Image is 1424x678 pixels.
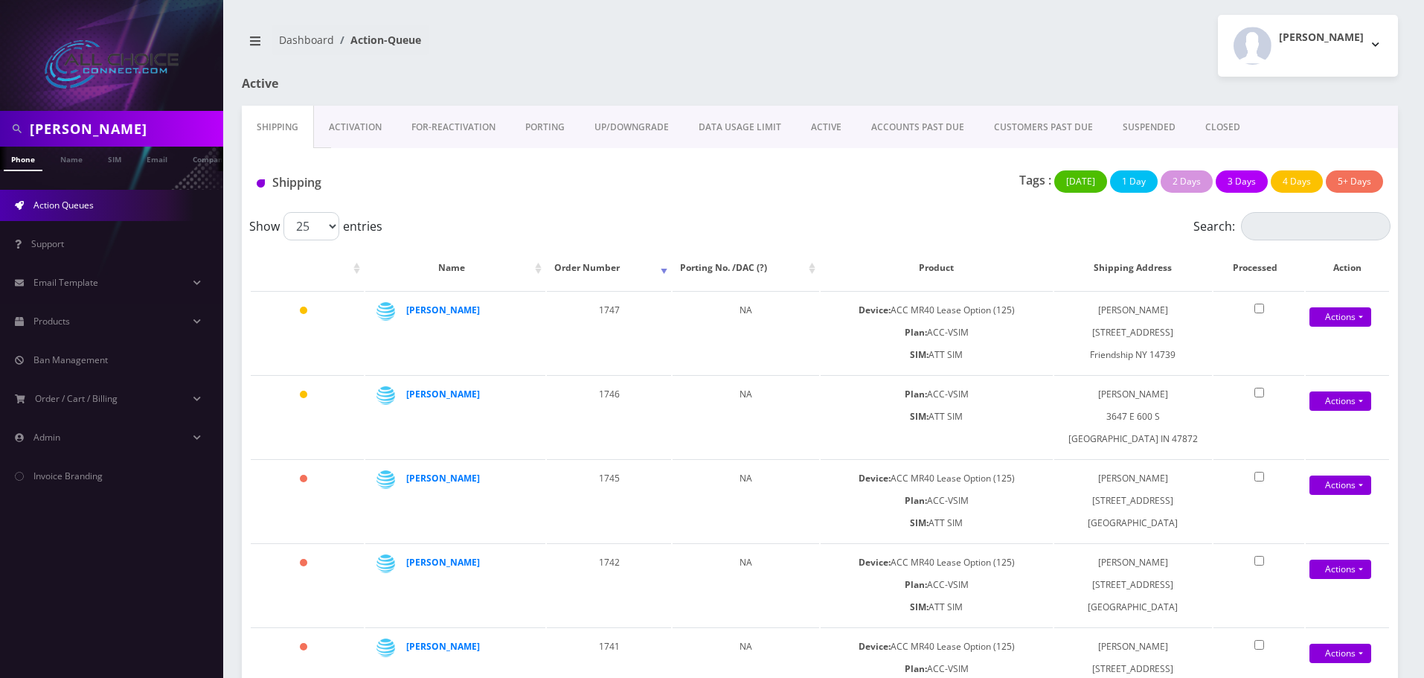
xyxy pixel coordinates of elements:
a: Actions [1309,560,1371,579]
a: CLOSED [1190,106,1255,149]
b: Device: [859,640,891,653]
label: Search: [1193,212,1391,240]
td: [PERSON_NAME] [STREET_ADDRESS] [GEOGRAPHIC_DATA] [1054,459,1212,542]
span: Admin [33,431,60,444]
a: ACTIVE [796,106,856,149]
th: Name: activate to sort column ascending [365,246,546,290]
nav: breadcrumb [242,25,809,67]
b: SIM: [910,601,929,613]
b: Plan: [905,388,927,400]
a: Actions [1309,391,1371,411]
button: [DATE] [1054,170,1107,193]
h2: [PERSON_NAME] [1279,31,1364,44]
button: 4 Days [1271,170,1323,193]
input: Search in Company [30,115,219,143]
input: Search: [1241,212,1391,240]
a: UP/DOWNGRADE [580,106,684,149]
h1: Shipping [257,176,618,190]
span: Action Queues [33,199,94,211]
b: Plan: [905,326,927,339]
a: Company [185,147,235,170]
td: [PERSON_NAME] [STREET_ADDRESS] [GEOGRAPHIC_DATA] [1054,543,1212,626]
th: Porting No. /DAC (?): activate to sort column ascending [673,246,819,290]
td: NA [673,543,819,626]
select: Showentries [283,212,339,240]
td: ACC MR40 Lease Option (125) ACC-VSIM ATT SIM [821,459,1053,542]
td: 1746 [547,375,671,458]
td: ACC MR40 Lease Option (125) ACC-VSIM ATT SIM [821,543,1053,626]
td: [PERSON_NAME] 3647 E 600 S [GEOGRAPHIC_DATA] IN 47872 [1054,375,1212,458]
h1: Active [242,77,612,91]
span: Email Template [33,276,98,289]
th: Shipping Address [1054,246,1212,290]
a: [PERSON_NAME] [406,304,480,316]
a: SUSPENDED [1108,106,1190,149]
th: Order Number: activate to sort column ascending [547,246,671,290]
th: Action [1306,246,1389,290]
a: DATA USAGE LIMIT [684,106,796,149]
a: FOR-REActivation [397,106,510,149]
a: ACCOUNTS PAST DUE [856,106,979,149]
img: Shipping [257,179,265,188]
b: Device: [859,304,891,316]
b: Device: [859,472,891,484]
button: 2 Days [1161,170,1213,193]
b: Plan: [905,494,927,507]
a: Shipping [242,106,314,149]
b: Plan: [905,578,927,591]
td: 1742 [547,543,671,626]
span: Order / Cart / Billing [35,392,118,405]
a: Name [53,147,90,170]
td: 1747 [547,291,671,374]
td: ACC MR40 Lease Option (125) ACC-VSIM ATT SIM [821,291,1053,374]
th: : activate to sort column ascending [251,246,364,290]
li: Action-Queue [334,32,421,48]
a: Activation [314,106,397,149]
label: Show entries [249,212,382,240]
span: Ban Management [33,354,108,366]
td: ACC-VSIM ATT SIM [821,375,1053,458]
b: SIM: [910,410,929,423]
a: [PERSON_NAME] [406,556,480,569]
span: Products [33,315,70,327]
th: Processed: activate to sort column ascending [1213,246,1304,290]
a: [PERSON_NAME] [406,388,480,400]
td: NA [673,459,819,542]
th: Product [821,246,1053,290]
a: Actions [1309,644,1371,663]
a: Email [139,147,175,170]
b: Plan: [905,662,927,675]
a: CUSTOMERS PAST DUE [979,106,1108,149]
a: Phone [4,147,42,171]
td: NA [673,375,819,458]
a: [PERSON_NAME] [406,640,480,653]
button: 1 Day [1110,170,1158,193]
a: [PERSON_NAME] [406,472,480,484]
a: Dashboard [279,33,334,47]
span: Invoice Branding [33,470,103,482]
b: Device: [859,556,891,569]
b: SIM: [910,348,929,361]
a: SIM [100,147,129,170]
b: SIM: [910,517,929,529]
td: NA [673,291,819,374]
img: All Choice Connect [45,40,179,89]
a: Actions [1309,307,1371,327]
p: Tags : [1019,171,1051,189]
button: 5+ Days [1326,170,1383,193]
button: 3 Days [1216,170,1268,193]
button: [PERSON_NAME] [1218,15,1398,77]
td: [PERSON_NAME] [STREET_ADDRESS] Friendship NY 14739 [1054,291,1212,374]
td: 1745 [547,459,671,542]
a: Actions [1309,476,1371,495]
a: PORTING [510,106,580,149]
span: Support [31,237,64,250]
